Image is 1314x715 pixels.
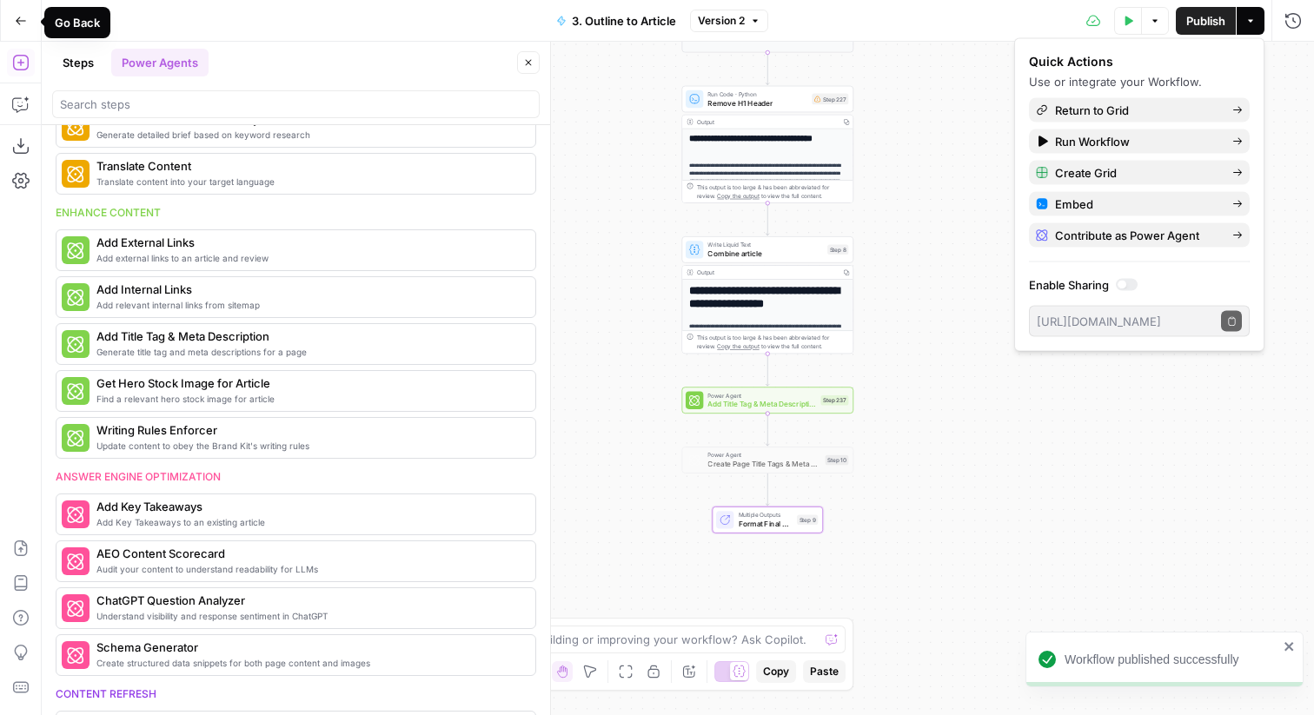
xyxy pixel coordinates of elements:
span: Update content to obey the Brand Kit's writing rules [96,439,521,453]
span: Run Code · Python [707,89,807,98]
div: Power AgentCreate Page Title Tags & Meta Descriptions - ForkStep 10 [682,447,854,473]
span: Contribute as Power Agent [1055,227,1218,244]
span: Add Internal Links [96,281,521,298]
span: Generate title tag and meta descriptions for a page [96,345,521,359]
div: Enhance content [56,205,536,221]
span: Add Key Takeaways to an existing article [96,515,521,529]
span: AEO Content Scorecard [96,545,521,562]
span: Run Workflow [1055,133,1218,150]
button: Steps [52,49,104,76]
span: Use or integrate your Workflow. [1029,75,1202,89]
span: Find a relevant hero stock image for article [96,392,521,406]
span: Paste [810,664,839,679]
button: Publish [1176,7,1236,35]
button: Version 2 [690,10,768,32]
span: Multiple Outputs [739,511,793,520]
span: Combine article [707,248,823,259]
span: Copy [763,664,789,679]
span: Add Key Takeaways [96,498,521,515]
span: Publish [1186,12,1225,30]
span: Power Agent [707,391,816,400]
span: Copy the output [717,193,759,200]
span: Power Agent [707,451,820,460]
g: Edge from step_6 to step_227 [766,52,769,84]
div: Step 9 [797,515,818,525]
span: Add Title Tag & Meta Description [96,328,521,345]
span: Create Page Title Tags & Meta Descriptions - Fork [707,459,820,470]
span: Add relevant internal links from sitemap [96,298,521,312]
span: Embed [1055,195,1218,213]
span: Add External Links [96,234,521,251]
div: Power AgentAdd Title Tag & Meta DescriptionStep 237 [682,387,854,414]
g: Edge from step_237 to step_10 [766,414,769,446]
span: Understand visibility and response sentiment in ChatGPT [96,609,521,623]
span: ChatGPT Question Analyzer [96,592,521,609]
div: Output [697,117,837,126]
span: Format Final Output [739,518,793,529]
div: Step 8 [827,245,848,255]
button: Power Agents [111,49,209,76]
div: Workflow published successfully [1065,651,1278,668]
span: Get Hero Stock Image for Article [96,374,521,392]
div: Step 10 [826,455,849,465]
span: 3. Outline to Article [572,12,676,30]
span: Schema Generator [96,639,521,656]
span: Version 2 [698,13,745,29]
div: This output is too large & has been abbreviated for review. to view the full content. [697,182,849,200]
button: Paste [803,660,846,683]
g: Edge from step_10 to step_9 [766,473,769,506]
div: Content refresh [56,686,536,702]
span: Translate Content [96,157,521,175]
span: Write Liquid Text [707,241,823,249]
span: Return to Grid [1055,102,1218,119]
span: Add Title Tag & Meta Description [707,399,816,410]
div: Multiple OutputsFormat Final OutputStep 9 [682,506,854,533]
div: Answer engine optimization [56,469,536,485]
input: Search steps [60,96,532,113]
div: Step 237 [820,395,848,405]
span: Remove H1 Header [707,97,807,109]
span: Writing Rules Enforcer [96,421,521,439]
g: Edge from step_8 to step_237 [766,354,769,386]
span: Create structured data snippets for both page content and images [96,656,521,670]
button: 3. Outline to Article [546,7,687,35]
label: Enable Sharing [1029,276,1250,294]
div: Step 227 [812,94,848,105]
span: Generate detailed brief based on keyword research [96,128,521,142]
span: Translate content into your target language [96,175,521,189]
g: Edge from step_227 to step_8 [766,203,769,235]
span: Create Grid [1055,164,1218,182]
span: Audit your content to understand readability for LLMs [96,562,521,576]
button: close [1284,639,1296,653]
div: This output is too large & has been abbreviated for review. to view the full content. [697,334,849,351]
div: Output [697,268,837,276]
div: Quick Actions [1029,53,1250,70]
span: Add external links to an article and review [96,251,521,265]
span: Copy the output [717,343,759,350]
button: Copy [756,660,796,683]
